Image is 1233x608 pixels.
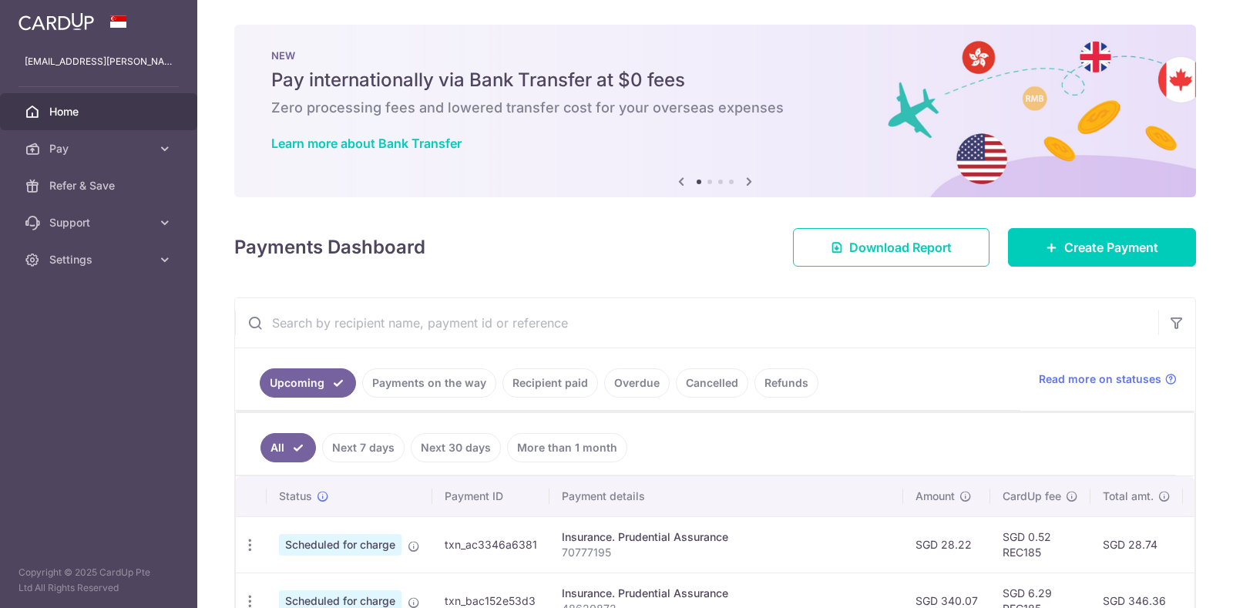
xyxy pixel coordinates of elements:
a: Download Report [793,228,989,267]
span: Scheduled for charge [279,534,401,556]
a: Upcoming [260,368,356,398]
p: NEW [271,49,1159,62]
a: All [260,433,316,462]
span: Download Report [849,238,952,257]
span: Refer & Save [49,178,151,193]
a: Overdue [604,368,670,398]
span: CardUp fee [1003,489,1061,504]
a: Read more on statuses [1039,371,1177,387]
span: Create Payment [1064,238,1158,257]
a: Next 30 days [411,433,501,462]
a: Recipient paid [502,368,598,398]
div: Insurance. Prudential Assurance [562,529,891,545]
span: Status [279,489,312,504]
a: Learn more about Bank Transfer [271,136,462,151]
th: Payment details [549,476,903,516]
span: Home [49,104,151,119]
span: Total amt. [1103,489,1154,504]
img: Bank transfer banner [234,25,1196,197]
span: Read more on statuses [1039,371,1161,387]
span: Pay [49,141,151,156]
p: 70777195 [562,545,891,560]
a: Cancelled [676,368,748,398]
th: Payment ID [432,476,549,516]
span: Support [49,215,151,230]
a: More than 1 month [507,433,627,462]
h4: Payments Dashboard [234,233,425,261]
td: SGD 0.52 REC185 [990,516,1090,573]
h6: Zero processing fees and lowered transfer cost for your overseas expenses [271,99,1159,117]
div: Insurance. Prudential Assurance [562,586,891,601]
input: Search by recipient name, payment id or reference [235,298,1158,348]
td: SGD 28.74 [1090,516,1183,573]
span: Amount [916,489,955,504]
td: SGD 28.22 [903,516,990,573]
td: txn_ac3346a6381 [432,516,549,573]
p: [EMAIL_ADDRESS][PERSON_NAME][DOMAIN_NAME] [25,54,173,69]
a: Payments on the way [362,368,496,398]
img: CardUp [18,12,94,31]
a: Refunds [754,368,818,398]
a: Create Payment [1008,228,1196,267]
span: Settings [49,252,151,267]
h5: Pay internationally via Bank Transfer at $0 fees [271,68,1159,92]
a: Next 7 days [322,433,405,462]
